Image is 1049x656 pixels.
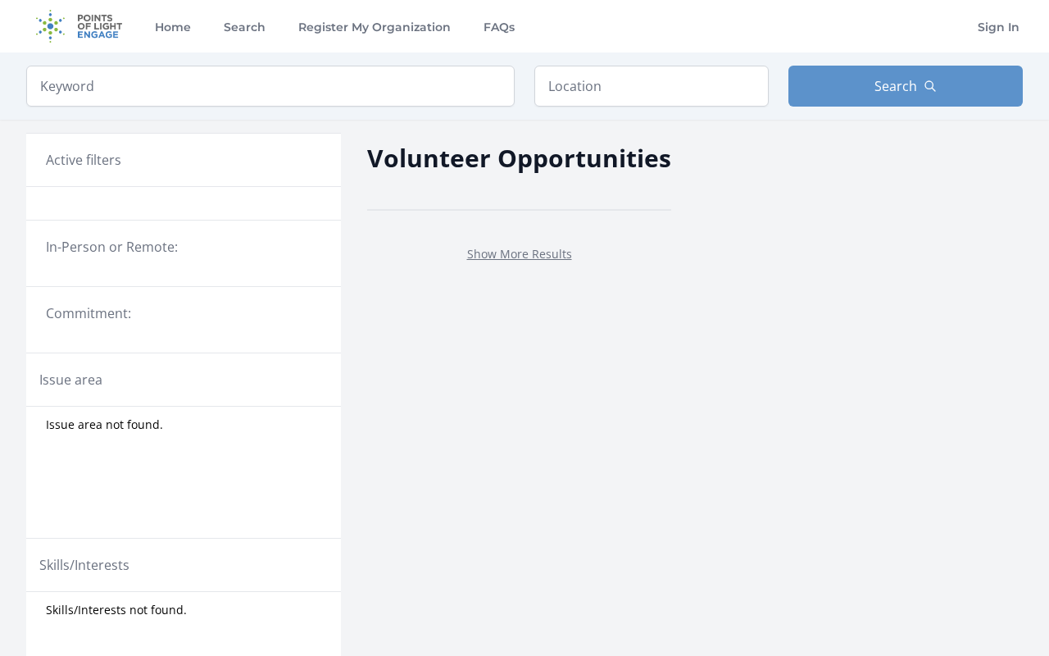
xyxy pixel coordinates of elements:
span: Skills/Interests not found. [46,602,187,618]
h3: Active filters [46,150,121,170]
button: Search [788,66,1023,107]
input: Location [534,66,769,107]
h2: Volunteer Opportunities [367,139,671,176]
legend: Skills/Interests [39,555,129,575]
legend: In-Person or Remote: [46,237,321,257]
input: Keyword [26,66,515,107]
span: Search [874,76,917,96]
legend: Commitment: [46,303,321,323]
legend: Issue area [39,370,102,389]
span: Issue area not found. [46,417,163,433]
a: Show More Results [467,246,572,262]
